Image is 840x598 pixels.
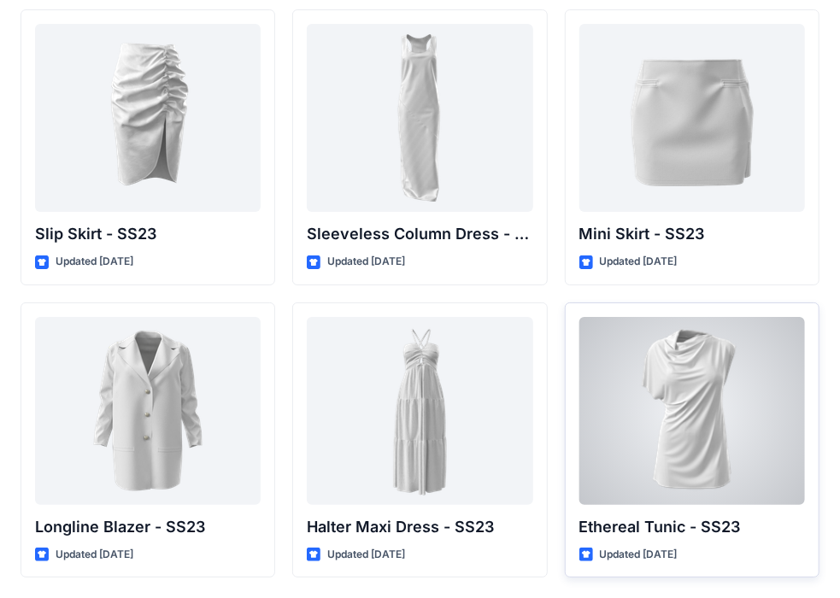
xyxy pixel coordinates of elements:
[327,253,405,271] p: Updated [DATE]
[579,222,805,246] p: Mini Skirt - SS23
[35,222,261,246] p: Slip Skirt - SS23
[600,546,678,564] p: Updated [DATE]
[307,24,532,212] a: Sleeveless Column Dress - SS23
[56,546,133,564] p: Updated [DATE]
[327,546,405,564] p: Updated [DATE]
[307,515,532,539] p: Halter Maxi Dress - SS23
[56,253,133,271] p: Updated [DATE]
[307,222,532,246] p: Sleeveless Column Dress - SS23
[579,24,805,212] a: Mini Skirt - SS23
[579,317,805,505] a: Ethereal Tunic - SS23
[35,515,261,539] p: Longline Blazer - SS23
[35,317,261,505] a: Longline Blazer - SS23
[579,515,805,539] p: Ethereal Tunic - SS23
[35,24,261,212] a: Slip Skirt - SS23
[600,253,678,271] p: Updated [DATE]
[307,317,532,505] a: Halter Maxi Dress - SS23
